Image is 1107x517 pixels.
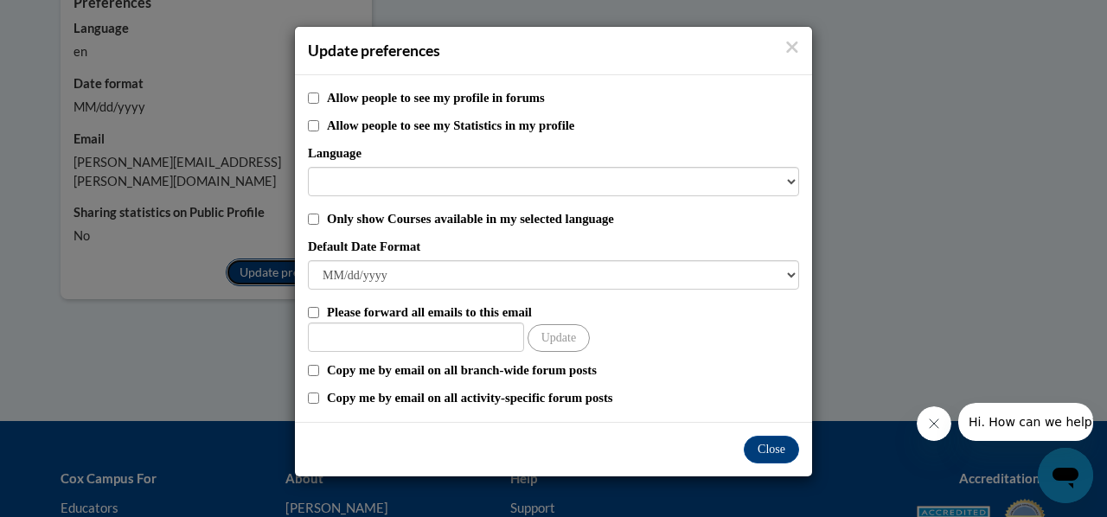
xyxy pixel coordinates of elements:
[308,237,799,256] label: Default Date Format
[327,209,799,228] label: Only show Courses available in my selected language
[308,144,799,163] label: Language
[917,406,951,441] iframe: Close message
[308,40,799,61] h4: Update preferences
[327,116,799,135] label: Allow people to see my Statistics in my profile
[958,403,1093,441] iframe: Message from company
[327,88,799,107] label: Allow people to see my profile in forums
[10,12,140,26] span: Hi. How can we help?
